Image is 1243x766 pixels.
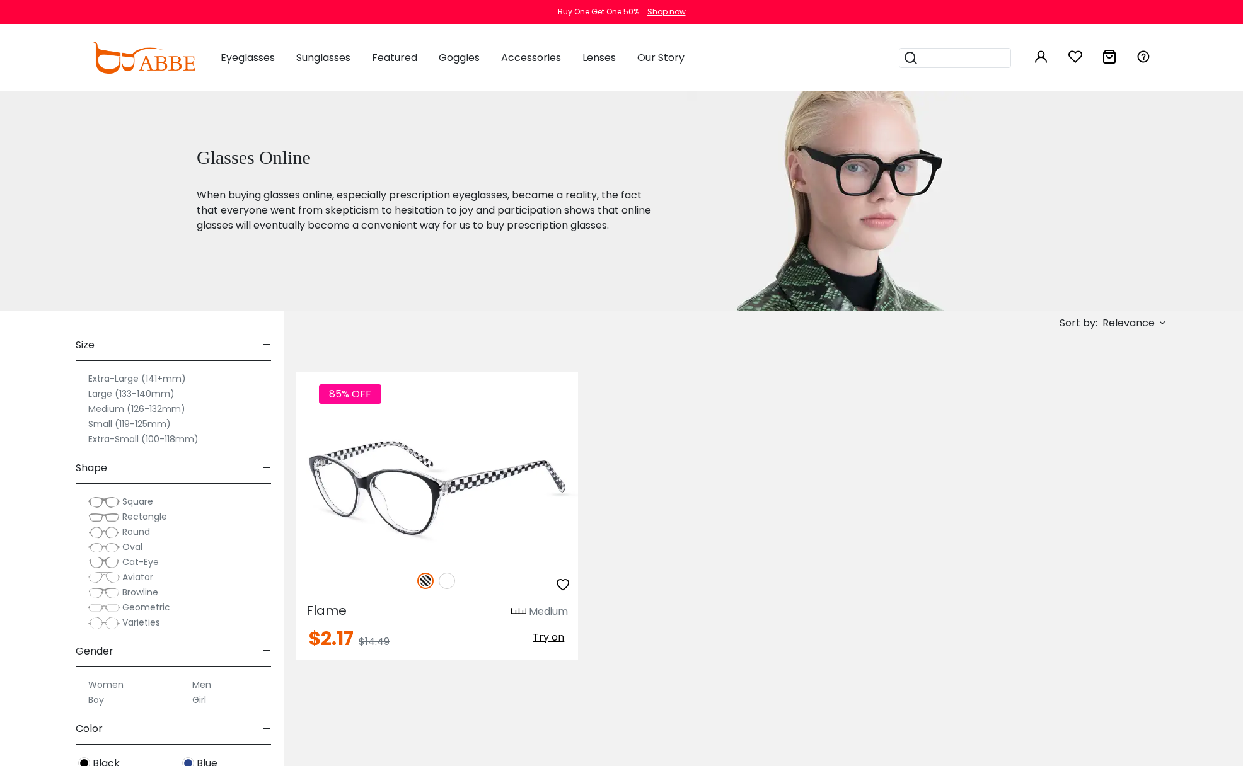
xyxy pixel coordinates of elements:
[88,432,199,447] label: Extra-Small (100-118mm)
[88,602,120,614] img: Geometric.png
[263,714,271,744] span: -
[263,453,271,483] span: -
[306,602,347,619] span: Flame
[122,601,170,614] span: Geometric
[529,629,568,646] button: Try on
[529,604,568,619] div: Medium
[641,6,686,17] a: Shop now
[296,50,350,65] span: Sunglasses
[88,401,185,416] label: Medium (126-132mm)
[88,371,186,386] label: Extra-Large (141+mm)
[296,418,578,559] img: Pattern Flame - Plastic ,Universal Bridge Fit
[1102,312,1155,334] span: Relevance
[122,510,167,523] span: Rectangle
[192,692,206,707] label: Girl
[88,571,120,584] img: Aviator.png
[501,50,561,65] span: Accessories
[197,188,656,233] p: When buying glasses online, especially prescription eyeglasses, became a reality, the fact that e...
[122,556,159,568] span: Cat-Eye
[533,630,564,644] span: Try on
[582,50,616,65] span: Lenses
[647,6,686,18] div: Shop now
[511,607,526,617] img: size ruler
[637,50,685,65] span: Our Story
[88,556,120,569] img: Cat-Eye.png
[88,586,120,599] img: Browline.png
[309,625,354,652] span: $2.17
[263,330,271,360] span: -
[88,496,120,508] img: Square.png
[439,50,480,65] span: Goggles
[76,714,103,744] span: Color
[687,91,1007,311] img: glasses online
[88,386,175,401] label: Large (133-140mm)
[122,586,158,598] span: Browline
[88,692,104,707] label: Boy
[372,50,417,65] span: Featured
[88,526,120,539] img: Round.png
[319,384,381,404] span: 85% OFF
[1060,316,1097,330] span: Sort by:
[88,416,171,432] label: Small (119-125mm)
[88,541,120,554] img: Oval.png
[122,540,142,553] span: Oval
[88,617,120,630] img: Varieties.png
[122,616,160,629] span: Varieties
[76,453,107,483] span: Shape
[92,42,195,74] img: abbeglasses.com
[76,636,113,666] span: Gender
[439,573,455,589] img: White
[359,634,390,649] span: $14.49
[88,511,120,523] img: Rectangle.png
[122,571,153,583] span: Aviator
[76,330,95,360] span: Size
[558,6,639,18] div: Buy One Get One 50%
[221,50,275,65] span: Eyeglasses
[122,525,150,538] span: Round
[263,636,271,666] span: -
[122,495,153,508] span: Square
[88,677,124,692] label: Women
[192,677,211,692] label: Men
[197,146,656,169] h1: Glasses Online
[417,573,434,589] img: Pattern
